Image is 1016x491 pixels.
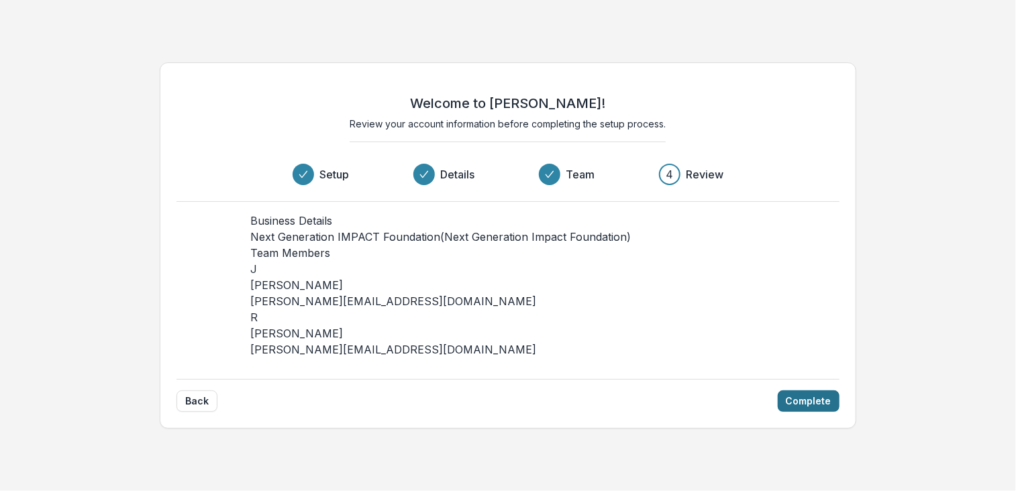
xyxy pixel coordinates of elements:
[686,166,723,182] h3: Review
[250,309,766,325] p: R
[250,341,766,358] p: [PERSON_NAME][EMAIL_ADDRESS][DOMAIN_NAME]
[176,390,217,412] button: Back
[250,245,766,261] h4: Team Members
[250,277,766,293] p: [PERSON_NAME]
[250,229,766,245] p: Next Generation IMPACT Foundation (Next Generation Impact Foundation)
[666,166,673,182] div: 4
[440,166,474,182] h3: Details
[250,261,766,277] p: J
[250,213,766,229] h4: Business Details
[319,166,349,182] h3: Setup
[566,166,595,182] h3: Team
[250,293,766,309] p: [PERSON_NAME][EMAIL_ADDRESS][DOMAIN_NAME]
[293,164,723,185] div: Progress
[350,117,666,131] p: Review your account information before completing the setup process.
[250,325,766,341] p: [PERSON_NAME]
[410,95,605,111] h2: Welcome to [PERSON_NAME]!
[778,390,840,412] button: Complete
